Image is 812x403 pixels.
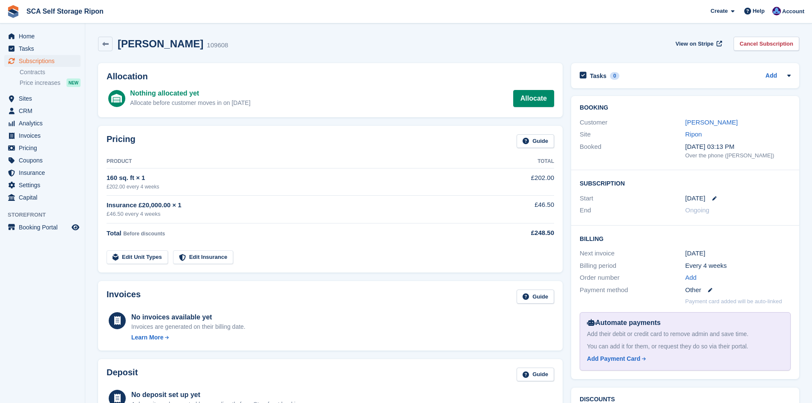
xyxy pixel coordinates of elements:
div: 0 [610,72,620,80]
span: Total [107,229,121,237]
a: View on Stripe [672,37,724,51]
a: [PERSON_NAME] [685,119,738,126]
div: £46.50 every 4 weeks [107,210,485,218]
span: Subscriptions [19,55,70,67]
span: Storefront [8,211,85,219]
p: Payment card added will be auto-linked [685,297,782,306]
a: Add [685,273,697,283]
div: Start [580,194,685,203]
div: Add their debit or credit card to remove admin and save time. [587,330,783,339]
a: menu [4,117,81,129]
div: Automate payments [587,318,783,328]
h2: [PERSON_NAME] [118,38,203,49]
a: Ripon [685,130,702,138]
a: menu [4,191,81,203]
span: Pricing [19,142,70,154]
span: Price increases [20,79,61,87]
span: Insurance [19,167,70,179]
img: Sarah Race [772,7,781,15]
div: Over the phone ([PERSON_NAME]) [685,151,791,160]
a: menu [4,30,81,42]
div: [DATE] 03:13 PM [685,142,791,152]
th: Total [485,155,554,168]
a: Guide [517,134,554,148]
span: Invoices [19,130,70,142]
div: [DATE] [685,249,791,258]
a: menu [4,130,81,142]
span: Home [19,30,70,42]
h2: Billing [580,234,791,243]
h2: Discounts [580,396,791,403]
a: menu [4,93,81,104]
div: 109608 [207,41,228,50]
span: CRM [19,105,70,117]
a: Allocate [513,90,554,107]
td: £46.50 [485,195,554,223]
div: Insurance £20,000.00 × 1 [107,200,485,210]
a: Edit Unit Types [107,250,168,264]
a: menu [4,43,81,55]
a: Preview store [70,222,81,232]
span: Capital [19,191,70,203]
a: menu [4,55,81,67]
a: Cancel Subscription [734,37,799,51]
div: Nothing allocated yet [130,88,250,99]
a: menu [4,105,81,117]
span: Booking Portal [19,221,70,233]
span: Create [711,7,728,15]
div: 160 sq. ft × 1 [107,173,485,183]
div: £248.50 [485,228,554,238]
td: £202.00 [485,168,554,195]
a: menu [4,221,81,233]
a: menu [4,167,81,179]
a: menu [4,154,81,166]
div: Learn More [131,333,163,342]
span: Help [753,7,765,15]
a: Contracts [20,68,81,76]
a: SCA Self Storage Ripon [23,4,107,18]
a: Learn More [131,333,246,342]
a: menu [4,179,81,191]
div: Order number [580,273,685,283]
span: Ongoing [685,206,710,214]
a: Add [766,71,777,81]
div: Customer [580,118,685,128]
h2: Subscription [580,179,791,187]
time: 2025-10-13 00:00:00 UTC [685,194,705,203]
a: Price increases NEW [20,78,81,87]
a: Edit Insurance [173,250,234,264]
div: Allocate before customer moves in on [DATE] [130,99,250,107]
div: Payment method [580,285,685,295]
span: Tasks [19,43,70,55]
div: Billing period [580,261,685,271]
span: Analytics [19,117,70,129]
div: Add Payment Card [587,354,640,363]
span: View on Stripe [676,40,714,48]
a: menu [4,142,81,154]
h2: Booking [580,104,791,111]
a: Guide [517,368,554,382]
div: Every 4 weeks [685,261,791,271]
span: Before discounts [123,231,165,237]
span: Coupons [19,154,70,166]
h2: Tasks [590,72,607,80]
span: Settings [19,179,70,191]
div: Other [685,285,791,295]
div: Site [580,130,685,139]
h2: Allocation [107,72,554,81]
div: NEW [66,78,81,87]
img: stora-icon-8386f47178a22dfd0bd8f6a31ec36ba5ce8667c1dd55bd0f319d3a0aa187defe.svg [7,5,20,18]
div: £202.00 every 4 weeks [107,183,485,191]
a: Guide [517,290,554,304]
th: Product [107,155,485,168]
div: No deposit set up yet [131,390,307,400]
span: Sites [19,93,70,104]
a: Add Payment Card [587,354,780,363]
span: Account [782,7,804,16]
div: Booked [580,142,685,160]
h2: Pricing [107,134,136,148]
div: Invoices are generated on their billing date. [131,322,246,331]
h2: Deposit [107,368,138,382]
div: No invoices available yet [131,312,246,322]
div: Next invoice [580,249,685,258]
